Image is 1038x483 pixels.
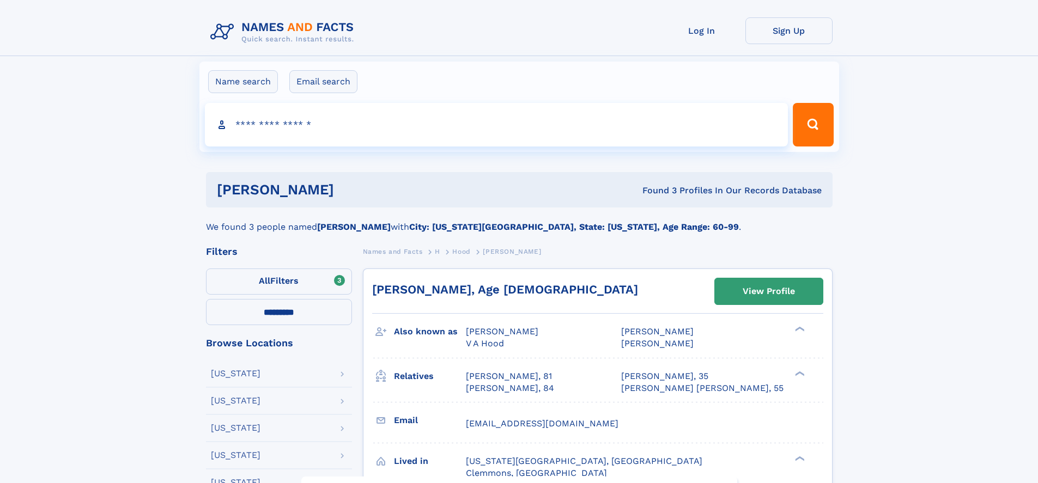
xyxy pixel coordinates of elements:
[211,451,260,460] div: [US_STATE]
[206,17,363,47] img: Logo Names and Facts
[394,452,466,470] h3: Lived in
[259,276,270,286] span: All
[621,326,694,337] span: [PERSON_NAME]
[394,411,466,430] h3: Email
[466,468,607,478] span: Clemmons, [GEOGRAPHIC_DATA]
[206,207,833,234] div: We found 3 people named with .
[452,244,470,258] a: Hood
[372,283,638,296] a: [PERSON_NAME], Age [DEMOGRAPHIC_DATA]
[409,222,739,232] b: City: [US_STATE][GEOGRAPHIC_DATA], State: [US_STATE], Age Range: 60-99
[205,103,788,146] input: search input
[792,455,805,462] div: ❯
[621,382,784,394] a: [PERSON_NAME] [PERSON_NAME], 55
[658,17,745,44] a: Log In
[217,183,488,197] h1: [PERSON_NAME]
[211,369,260,378] div: [US_STATE]
[483,248,541,255] span: [PERSON_NAME]
[208,70,278,93] label: Name search
[743,279,795,304] div: View Profile
[488,185,822,197] div: Found 3 Profiles In Our Records Database
[435,244,440,258] a: H
[363,244,423,258] a: Names and Facts
[466,370,552,382] a: [PERSON_NAME], 81
[452,248,470,255] span: Hood
[793,103,833,146] button: Search Button
[206,247,352,256] div: Filters
[621,370,708,382] a: [PERSON_NAME], 35
[317,222,391,232] b: [PERSON_NAME]
[466,326,538,337] span: [PERSON_NAME]
[792,370,805,377] div: ❯
[466,382,554,394] a: [PERSON_NAME], 84
[466,418,618,429] span: [EMAIL_ADDRESS][DOMAIN_NAME]
[394,322,466,341] h3: Also known as
[715,278,823,304] a: View Profile
[289,70,357,93] label: Email search
[745,17,833,44] a: Sign Up
[211,396,260,405] div: [US_STATE]
[206,268,352,295] label: Filters
[211,424,260,432] div: [US_STATE]
[792,326,805,333] div: ❯
[466,338,504,349] span: V A Hood
[621,338,694,349] span: [PERSON_NAME]
[394,367,466,386] h3: Relatives
[466,456,702,466] span: [US_STATE][GEOGRAPHIC_DATA], [GEOGRAPHIC_DATA]
[206,338,352,348] div: Browse Locations
[435,248,440,255] span: H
